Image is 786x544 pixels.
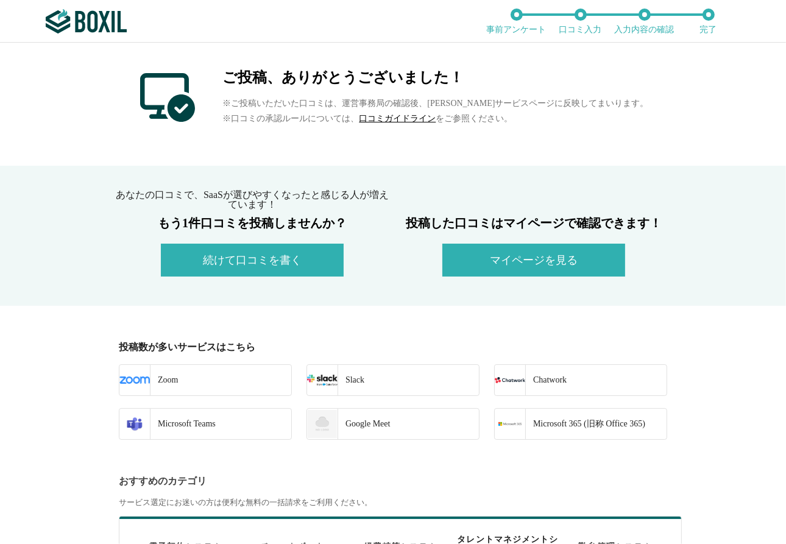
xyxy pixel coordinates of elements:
div: Chatwork [525,365,567,395]
div: Google Meet [338,409,390,439]
a: Microsoft 365 (旧称 Office 365) [494,408,667,440]
div: おすすめのカテゴリ [119,476,674,486]
a: Zoom [119,364,292,396]
div: Microsoft Teams [150,409,216,439]
a: 口コミガイドライン [359,114,436,123]
div: サービス選定にお迷いの方は便利な無料の一括請求をご利用ください。 [119,498,674,506]
li: 事前アンケート [484,9,548,34]
a: 続けて口コミを書く [161,256,344,266]
img: ボクシルSaaS_ロゴ [46,9,127,34]
a: マイページを見る [442,256,625,266]
a: Chatwork [494,364,667,396]
h2: ご投稿、ありがとうございました！ [222,70,648,85]
div: 投稿数が多いサービスはこちら [119,342,674,352]
p: ※ご投稿いただいた口コミは、運営事務局の確認後、[PERSON_NAME]サービスページに反映してまいります。 [222,96,648,111]
a: Slack [306,364,480,396]
a: Microsoft Teams [119,408,292,440]
button: マイページを見る [442,244,625,277]
h3: もう1件口コミを投稿しませんか？ [112,217,393,229]
button: 続けて口コミを書く [161,244,344,277]
li: 入力内容の確認 [612,9,676,34]
p: ※口コミの承認ルールについては、 をご参照ください。 [222,111,648,126]
a: Google Meet [306,408,480,440]
li: 完了 [676,9,740,34]
h3: 投稿した口コミはマイページで確認できます！ [393,217,674,229]
div: Zoom [150,365,178,395]
div: Microsoft 365 (旧称 Office 365) [525,409,645,439]
span: あなたの口コミで、SaaSが選びやすくなったと感じる人が増えています！ [116,189,389,210]
div: Slack [338,365,364,395]
li: 口コミ入力 [548,9,612,34]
